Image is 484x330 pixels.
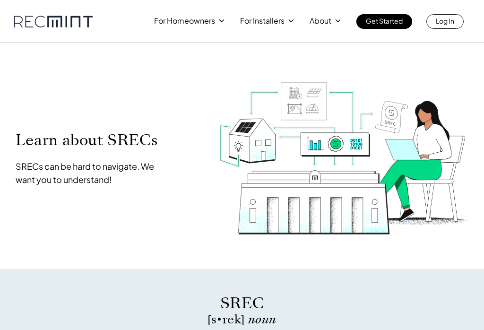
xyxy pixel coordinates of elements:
[310,14,331,27] p: About
[366,14,403,27] p: Get Started
[154,14,215,27] p: For Homeowners
[356,14,412,29] a: Get Started
[248,311,277,328] span: noun
[16,131,164,149] p: Learn about SRECs
[16,160,164,186] p: SRECs can be hard to navigate. We want you to understand!
[240,14,285,27] p: For Installers
[426,14,464,29] a: Log In
[88,293,396,314] p: SREC
[88,314,396,325] p: [s • rek]
[436,14,454,27] p: Log In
